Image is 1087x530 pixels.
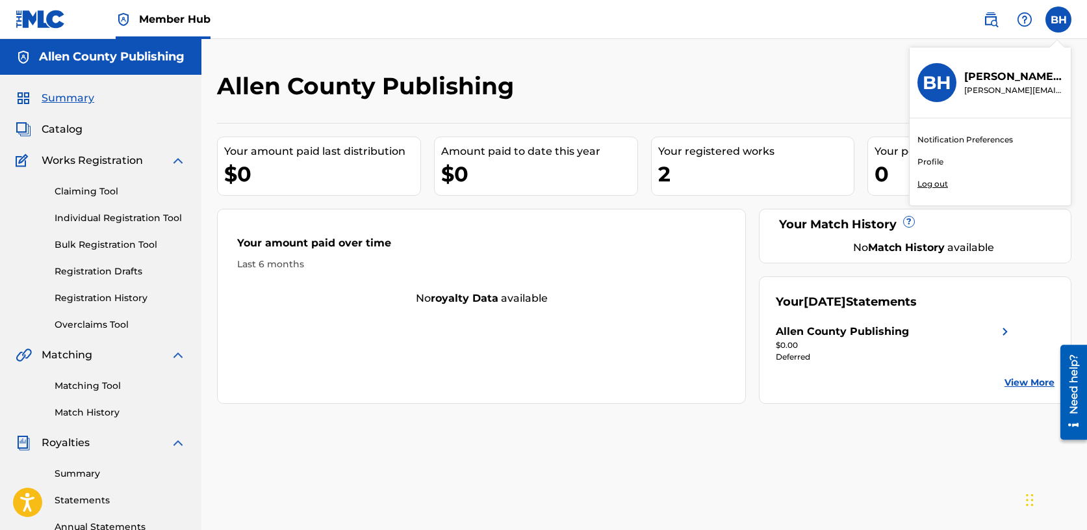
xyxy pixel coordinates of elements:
[776,293,917,311] div: Your Statements
[16,90,31,106] img: Summary
[997,324,1013,339] img: right chevron icon
[39,49,185,64] h5: Allen County Publishing
[55,406,186,419] a: Match History
[16,153,32,168] img: Works Registration
[217,72,520,101] h2: Allen County Publishing
[237,258,726,271] div: Last 6 months
[16,122,31,137] img: Catalog
[1017,12,1032,27] img: help
[658,144,854,159] div: Your registered works
[224,159,420,189] div: $0
[170,347,186,363] img: expand
[964,69,1063,85] p: Brian Haunhorst
[55,318,186,332] a: Overclaims Tool
[16,90,94,106] a: SummarySummary
[42,153,143,168] span: Works Registration
[16,435,31,451] img: Royalties
[776,216,1055,233] div: Your Match History
[218,291,745,306] div: No available
[116,12,131,27] img: Top Rightsholder
[139,12,211,27] span: Member Hub
[55,379,186,393] a: Matching Tool
[1012,7,1038,33] div: Help
[224,144,420,159] div: Your amount paid last distribution
[55,467,186,481] a: Summary
[170,153,186,168] img: expand
[1004,376,1055,390] a: View More
[237,235,726,258] div: Your amount paid over time
[804,295,846,309] span: [DATE]
[42,347,92,363] span: Matching
[917,178,948,190] p: Log out
[1022,468,1087,530] iframe: Chat Widget
[875,144,1071,159] div: Your pending works
[42,122,83,137] span: Catalog
[983,12,999,27] img: search
[776,324,1012,363] a: Allen County Publishingright chevron icon$0.00Deferred
[55,494,186,507] a: Statements
[441,144,637,159] div: Amount paid to date this year
[1026,481,1034,520] div: Drag
[776,324,909,339] div: Allen County Publishing
[431,292,498,304] strong: royalty data
[55,185,186,198] a: Claiming Tool
[441,159,637,189] div: $0
[16,49,31,65] img: Accounts
[42,435,90,451] span: Royalties
[776,339,1012,351] div: $0.00
[16,122,83,137] a: CatalogCatalog
[16,347,32,363] img: Matching
[1051,340,1087,445] iframe: Resource Center
[917,134,1013,146] a: Notification Preferences
[792,240,1055,256] div: No available
[170,435,186,451] img: expand
[658,159,854,189] div: 2
[904,217,914,227] span: ?
[978,7,1004,33] a: Public Search
[16,10,66,29] img: MLC Logo
[917,156,943,168] a: Profile
[868,241,945,254] strong: Match History
[964,85,1063,96] p: brian.haunhorst@gmail.com
[1051,12,1067,28] span: BH
[875,159,1071,189] div: 0
[776,351,1012,363] div: Deferred
[55,238,186,252] a: Bulk Registration Tool
[42,90,94,106] span: Summary
[55,265,186,278] a: Registration Drafts
[1045,7,1071,33] div: User Menu
[55,291,186,305] a: Registration History
[923,72,951,94] h3: BH
[55,211,186,225] a: Individual Registration Tool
